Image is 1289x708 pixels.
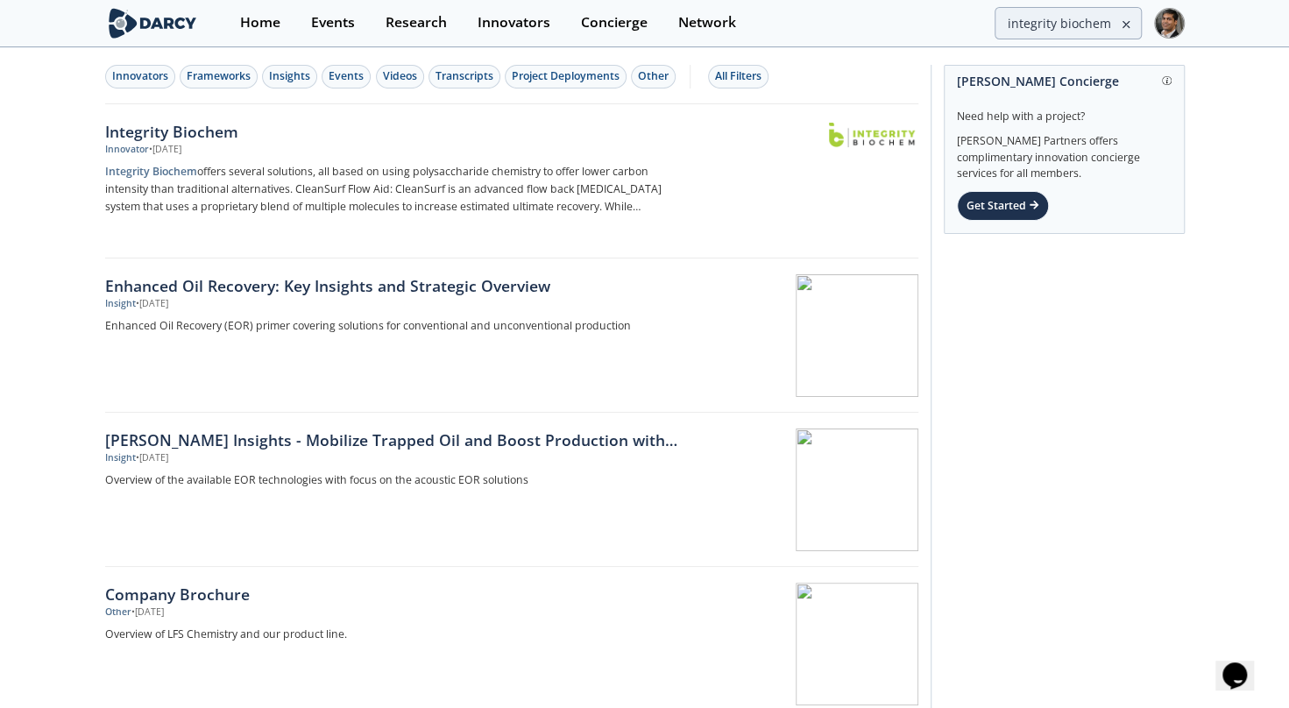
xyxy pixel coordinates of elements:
[957,124,1172,182] div: [PERSON_NAME] Partners offers complimentary innovation concierge services for all members.
[1154,8,1185,39] img: Profile
[105,163,685,216] p: offers several solutions, all based on using polysaccharide chemistry to offer lower carbon inten...
[105,413,918,567] a: [PERSON_NAME] Insights - Mobilize Trapped Oil and Boost Production with Acoustic and Elastic Wave...
[957,191,1049,221] div: Get Started
[428,65,500,88] button: Transcripts
[311,16,355,30] div: Events
[638,68,669,84] div: Other
[187,68,251,84] div: Frameworks
[105,65,175,88] button: Innovators
[678,16,736,30] div: Network
[105,143,149,157] div: Innovator
[269,68,310,84] div: Insights
[715,68,761,84] div: All Filters
[383,68,417,84] div: Videos
[105,274,685,297] div: Enhanced Oil Recovery: Key Insights and Strategic Overview
[1215,638,1271,690] iframe: chat widget
[105,164,197,179] strong: Integrity Biochem
[136,451,168,465] div: • [DATE]
[436,68,493,84] div: Transcripts
[329,68,364,84] div: Events
[136,297,168,311] div: • [DATE]
[105,451,136,465] div: Insight
[131,605,164,619] div: • [DATE]
[112,68,168,84] div: Innovators
[149,143,181,157] div: • [DATE]
[105,8,201,39] img: logo-wide.svg
[512,68,620,84] div: Project Deployments
[957,96,1172,124] div: Need help with a project?
[105,471,685,489] p: Overview of the available EOR technologies with focus on the acoustic EOR solutions
[262,65,317,88] button: Insights
[708,65,768,88] button: All Filters
[105,428,685,451] div: [PERSON_NAME] Insights - Mobilize Trapped Oil and Boost Production with Acoustic and Elastic Wave...
[995,7,1142,39] input: Advanced Search
[581,16,648,30] div: Concierge
[478,16,550,30] div: Innovators
[180,65,258,88] button: Frameworks
[105,120,685,143] div: Integrity Biochem
[105,297,136,311] div: Insight
[105,626,685,643] p: Overview of LFS Chemistry and our product line.
[386,16,447,30] div: Research
[105,583,685,605] div: Company Brochure
[1162,76,1172,86] img: information.svg
[240,16,280,30] div: Home
[105,317,685,335] p: Enhanced Oil Recovery (EOR) primer covering solutions for conventional and unconventional production
[322,65,371,88] button: Events
[957,66,1172,96] div: [PERSON_NAME] Concierge
[105,605,131,619] div: Other
[105,258,918,413] a: Enhanced Oil Recovery: Key Insights and Strategic Overview Insight •[DATE] Enhanced Oil Recovery ...
[829,123,915,147] img: Integrity Biochem
[376,65,424,88] button: Videos
[631,65,676,88] button: Other
[105,104,918,258] a: Integrity Biochem Innovator •[DATE] Integrity Biochemoffers several solutions, all based on using...
[505,65,627,88] button: Project Deployments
